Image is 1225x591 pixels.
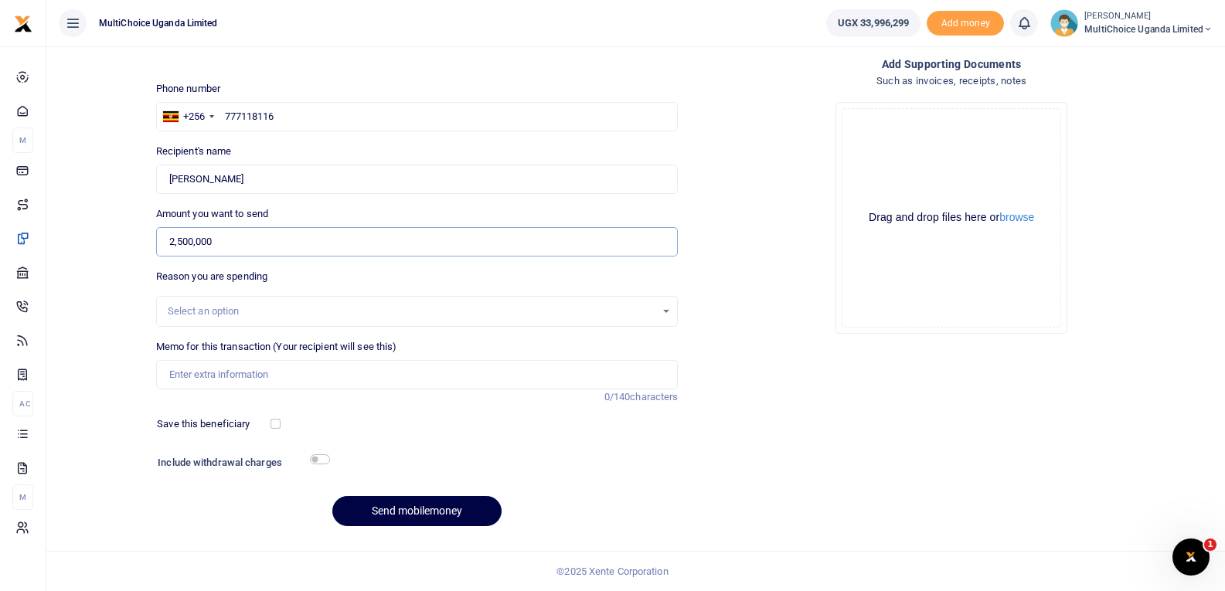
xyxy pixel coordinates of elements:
[156,269,267,284] label: Reason you are spending
[630,391,678,402] span: characters
[690,56,1213,73] h4: Add supporting Documents
[690,73,1213,90] h4: Such as invoices, receipts, notes
[927,11,1004,36] li: Toup your wallet
[12,484,33,510] li: M
[604,391,631,402] span: 0/140
[156,102,679,131] input: Enter phone number
[826,9,920,37] a: UGX 33,996,299
[156,227,679,256] input: UGX
[838,15,909,31] span: UGX 33,996,299
[1084,10,1213,23] small: [PERSON_NAME]
[93,16,224,30] span: MultiChoice Uganda Limited
[999,212,1034,222] button: browse
[156,360,679,389] input: Enter extra information
[1050,9,1078,37] img: profile-user
[156,165,679,194] input: Loading name...
[158,457,323,469] h6: Include withdrawal charges
[157,103,219,131] div: Uganda: +256
[157,416,250,432] label: Save this beneficiary
[927,11,1004,36] span: Add money
[1084,22,1213,36] span: MultiChoice Uganda Limited
[332,496,502,526] button: Send mobilemoney
[1050,9,1213,37] a: profile-user [PERSON_NAME] MultiChoice Uganda Limited
[835,102,1067,334] div: File Uploader
[156,81,220,97] label: Phone number
[842,210,1060,225] div: Drag and drop files here or
[156,339,397,355] label: Memo for this transaction (Your recipient will see this)
[820,9,927,37] li: Wallet ballance
[12,391,33,416] li: Ac
[1172,538,1210,576] iframe: Intercom live chat
[1204,538,1216,551] span: 1
[183,109,205,124] div: +256
[156,206,268,222] label: Amount you want to send
[14,15,32,33] img: logo-small
[927,16,1004,28] a: Add money
[14,17,32,29] a: logo-small logo-large logo-large
[156,144,232,159] label: Recipient's name
[168,304,656,319] div: Select an option
[12,127,33,153] li: M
